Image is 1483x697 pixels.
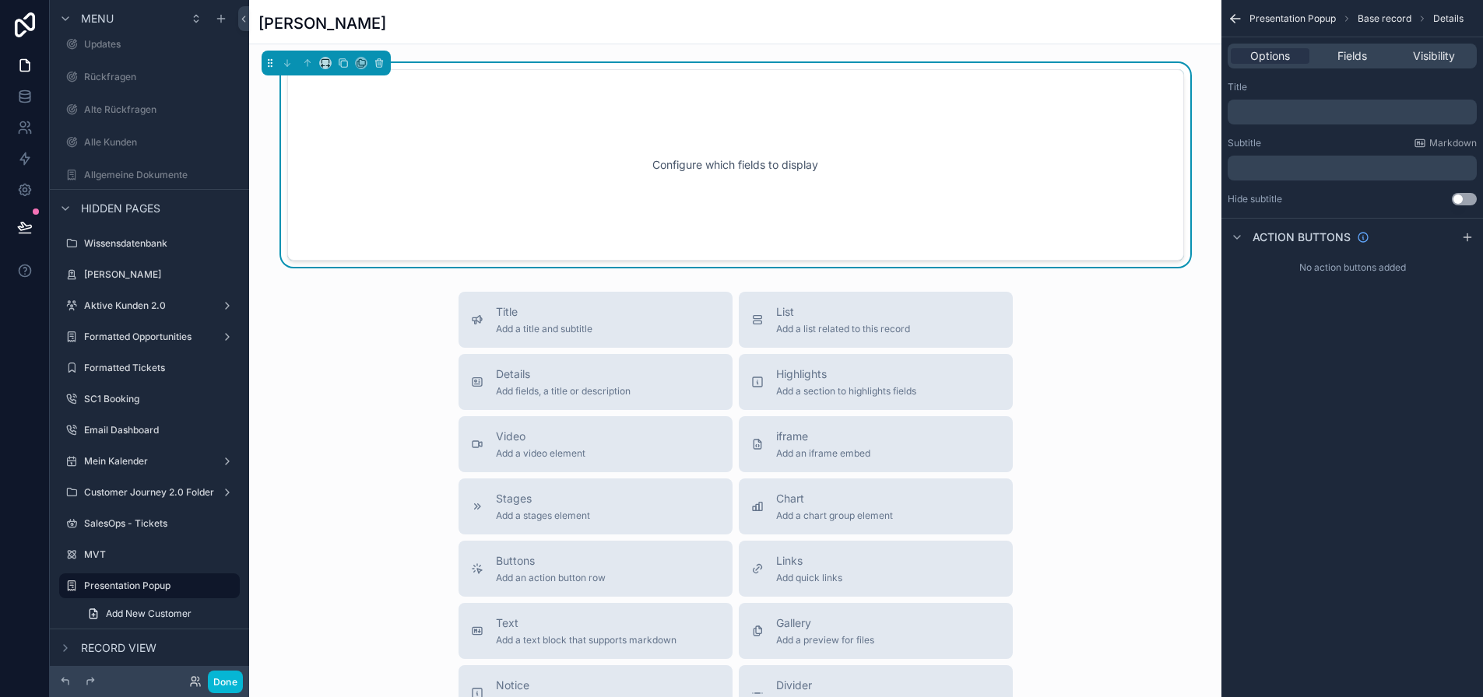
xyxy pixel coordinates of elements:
span: Buttons [496,553,606,569]
label: Title [1228,81,1247,93]
a: Aktive Kunden 2.0 [59,293,240,318]
span: Add a preview for files [776,634,874,646]
span: Links [776,553,842,569]
a: SC1 Booking [59,387,240,412]
span: Highlights [776,366,916,382]
span: Chart [776,491,893,506]
label: [PERSON_NAME] [84,268,237,281]
label: Presentation Popup [84,580,230,592]
span: Add fields, a title or description [496,385,631,398]
span: Add a chart group element [776,510,893,522]
span: Divider [776,678,834,693]
button: GalleryAdd a preview for files [739,603,1013,659]
label: Hide subtitle [1228,193,1282,205]
label: Aktive Kunden 2.0 [84,299,215,312]
span: Base record [1358,12,1411,25]
button: StagesAdd a stages element [459,478,733,534]
label: Alte Rückfragen [84,103,237,116]
a: Updates [59,32,240,57]
a: Presentation Popup [59,573,240,598]
button: HighlightsAdd a section to highlights fields [739,354,1013,410]
span: Action buttons [1253,229,1351,245]
button: ButtonsAdd an action button row [459,541,733,597]
a: Alte Rückfragen [59,97,240,122]
a: Wissensdatenbank [59,231,240,256]
div: scrollable content [1228,100,1477,124]
button: Done [208,671,243,693]
a: Mein Kalender [59,449,240,474]
button: TitleAdd a title and subtitle [459,292,733,348]
button: VideoAdd a video element [459,416,733,472]
span: Add a list related to this record [776,323,910,335]
label: Allgemeine Dokumente [84,169,237,181]
span: Hidden pages [81,201,160,216]
button: LinksAdd quick links [739,541,1013,597]
a: Formatted Tickets [59,356,240,380]
label: MVT [84,548,237,561]
span: Add a section to highlights fields [776,385,916,398]
button: TextAdd a text block that supports markdown [459,603,733,659]
a: Markdown [1414,137,1477,149]
span: Markdown [1429,137,1477,149]
span: Fields [1337,48,1367,64]
label: SC1 Booking [84,393,237,405]
span: Gallery [776,615,874,631]
span: iframe [776,429,870,444]
label: Mein Kalender [84,455,215,468]
span: Notice [496,678,589,693]
a: Alle Kunden [59,130,240,155]
label: Updates [84,38,237,51]
label: Wissensdatenbank [84,237,237,250]
span: Add a stages element [496,510,590,522]
a: Rückfragen [59,65,240,89]
label: Email Dashboard [84,424,237,436]
a: MVT [59,542,240,567]
h1: [PERSON_NAME] [258,12,386,34]
a: Add New Customer [78,601,240,626]
button: iframeAdd an iframe embed [739,416,1013,472]
span: Add a video element [496,447,585,460]
span: Stages [496,491,590,506]
a: SalesOps - Tickets [59,511,240,536]
span: Options [1250,48,1290,64]
span: Add an iframe embed [776,447,870,460]
button: ListAdd a list related to this record [739,292,1013,348]
a: Allgemeine Dokumente [59,163,240,187]
label: Subtitle [1228,137,1261,149]
span: List [776,304,910,320]
a: Customer Journey 2.0 Folder [59,480,240,505]
span: Menu [81,11,114,26]
label: Rückfragen [84,71,237,83]
span: Add an action button row [496,572,606,584]
a: Email Dashboard [59,418,240,443]
button: ChartAdd a chart group element [739,478,1013,534]
span: Details [1433,12,1464,25]
a: [PERSON_NAME] [59,262,240,287]
span: Add a title and subtitle [496,323,592,335]
span: Add New Customer [106,608,192,620]
label: Alle Kunden [84,136,237,149]
label: SalesOps - Tickets [84,517,237,530]
span: Title [496,304,592,320]
span: Add quick links [776,572,842,584]
span: Text [496,615,676,631]
span: Video [496,429,585,444]
div: Configure which fields to display [313,95,1158,235]
a: Formatted Opportunities [59,324,240,349]
span: Record view [81,640,156,656]
label: Formatted Tickets [84,362,237,374]
div: No action buttons added [1221,255,1483,280]
span: Visibility [1413,48,1455,64]
span: Details [496,366,631,382]
div: scrollable content [1228,156,1477,180]
span: Presentation Popup [1249,12,1336,25]
span: Add a text block that supports markdown [496,634,676,646]
label: Formatted Opportunities [84,331,215,343]
label: Customer Journey 2.0 Folder [84,486,215,499]
button: DetailsAdd fields, a title or description [459,354,733,410]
